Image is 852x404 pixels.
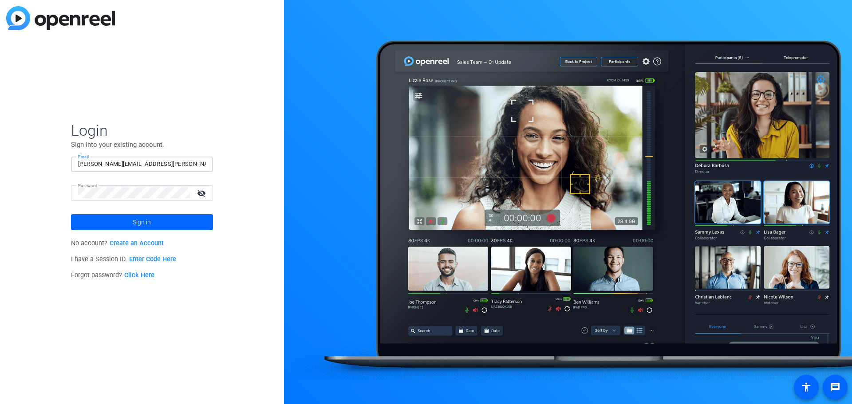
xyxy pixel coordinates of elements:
mat-icon: visibility_off [192,187,213,200]
input: Enter Email Address [78,159,206,169]
mat-label: Password [78,183,97,188]
span: Forgot password? [71,271,154,279]
button: Sign in [71,214,213,230]
span: No account? [71,239,164,247]
img: blue-gradient.svg [6,6,115,30]
mat-icon: accessibility [801,382,812,392]
a: Enter Code Here [129,255,176,263]
span: I have a Session ID. [71,255,176,263]
p: Sign into your existing account. [71,140,213,149]
a: Click Here [124,271,154,279]
span: Login [71,121,213,140]
span: Sign in [133,211,151,233]
mat-label: Email [78,154,89,159]
a: Create an Account [110,239,164,247]
mat-icon: message [830,382,840,392]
